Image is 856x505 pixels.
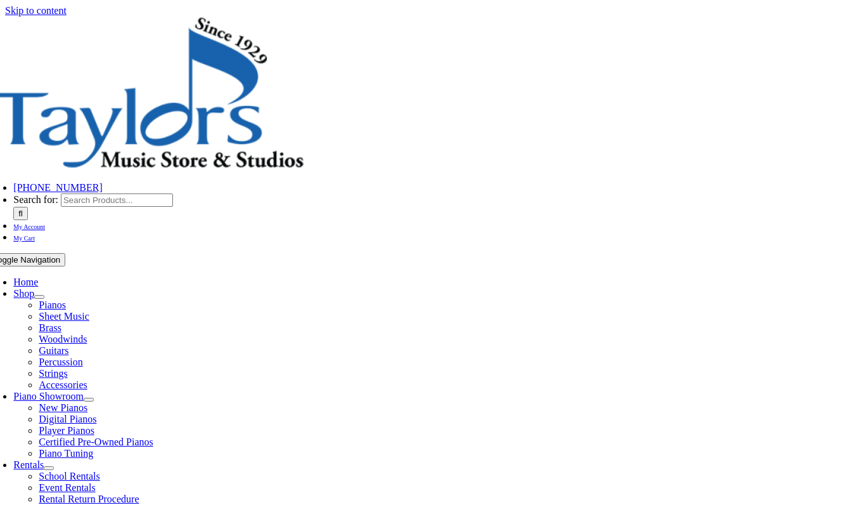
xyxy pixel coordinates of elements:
[39,345,68,356] a: Guitars
[13,277,38,287] a: Home
[13,223,45,230] span: My Account
[13,220,45,231] a: My Account
[39,471,99,482] a: School Rentals
[39,322,61,333] a: Brass
[39,379,87,390] a: Accessories
[39,334,87,344] a: Woodwinds
[39,299,66,310] a: Pianos
[13,288,34,299] a: Shop
[13,207,28,220] input: Search
[39,482,95,493] a: Event Rentals
[84,398,94,402] button: Open submenu of Piano Showroom
[39,368,67,379] a: Strings
[39,436,153,447] a: Certified Pre-Owned Pianos
[39,357,82,367] a: Percussion
[39,494,139,504] a: Rental Return Procedure
[39,425,94,436] a: Player Pianos
[39,448,93,459] a: Piano Tuning
[13,391,84,402] a: Piano Showroom
[13,232,35,242] a: My Cart
[39,311,89,322] a: Sheet Music
[39,414,96,424] a: Digital Pianos
[61,193,173,207] input: Search Products...
[39,402,87,413] a: New Pianos
[13,235,35,242] span: My Cart
[13,194,58,205] span: Search for:
[13,182,102,193] a: [PHONE_NUMBER]
[34,295,44,299] button: Open submenu of Shop
[44,466,54,470] button: Open submenu of Rentals
[13,459,44,470] a: Rentals
[5,5,67,16] a: Skip to content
